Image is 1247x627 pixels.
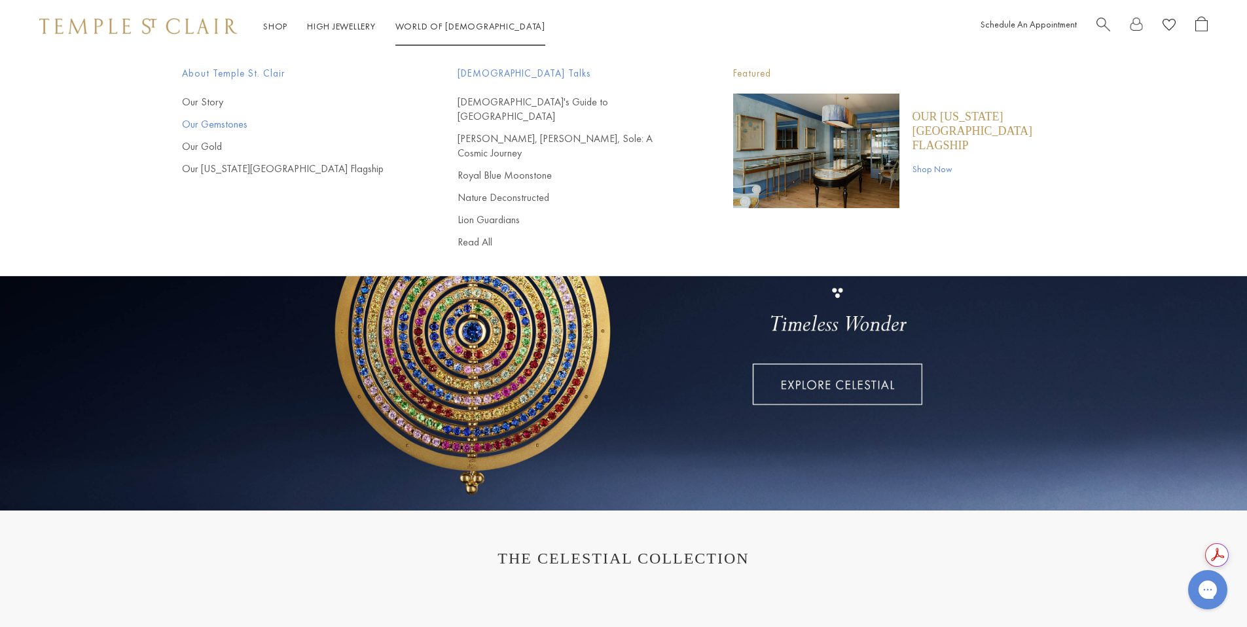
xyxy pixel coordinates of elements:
[1195,16,1208,37] a: Open Shopping Bag
[34,34,144,45] div: Domain: [DOMAIN_NAME]
[182,117,405,132] a: Our Gemstones
[458,132,681,160] a: [PERSON_NAME], [PERSON_NAME], Sole: A Cosmic Journey
[50,77,117,86] div: Domain Overview
[913,109,1066,152] a: Our [US_STATE][GEOGRAPHIC_DATA] Flagship
[981,18,1077,30] a: Schedule An Appointment
[733,65,1066,82] p: Featured
[39,18,237,34] img: Temple St. Clair
[182,65,405,82] span: About Temple St. Clair
[458,168,681,183] a: Royal Blue Moonstone
[145,77,221,86] div: Keywords by Traffic
[307,20,376,32] a: High JewelleryHigh Jewellery
[395,20,545,32] a: World of [DEMOGRAPHIC_DATA]World of [DEMOGRAPHIC_DATA]
[182,162,405,176] a: Our [US_STATE][GEOGRAPHIC_DATA] Flagship
[263,20,287,32] a: ShopShop
[458,95,681,124] a: [DEMOGRAPHIC_DATA]'s Guide to [GEOGRAPHIC_DATA]
[37,21,64,31] div: v 4.0.25
[458,213,681,227] a: Lion Guardians
[1163,16,1176,37] a: View Wishlist
[130,76,141,86] img: tab_keywords_by_traffic_grey.svg
[263,18,545,35] nav: Main navigation
[35,76,46,86] img: tab_domain_overview_orange.svg
[1096,16,1110,37] a: Search
[1182,565,1234,614] iframe: Gorgias live chat messenger
[458,65,681,82] span: [DEMOGRAPHIC_DATA] Talks
[52,550,1195,567] h1: THE CELESTIAL COLLECTION
[458,235,681,249] a: Read All
[182,95,405,109] a: Our Story
[458,190,681,205] a: Nature Deconstructed
[182,139,405,154] a: Our Gold
[913,162,1066,176] a: Shop Now
[21,34,31,45] img: website_grey.svg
